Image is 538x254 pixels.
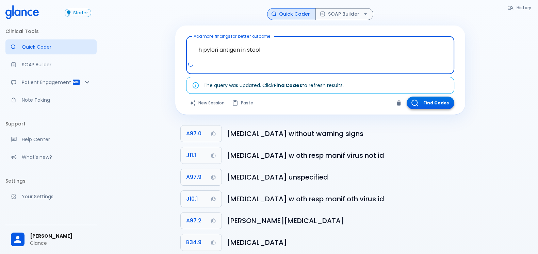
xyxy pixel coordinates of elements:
[5,57,97,72] a: Docugen: Compose a clinical documentation in seconds
[227,215,460,226] h6: Severe Dengue
[5,75,97,90] div: Patient Reports & Referrals
[22,136,91,143] p: Help Center
[227,150,460,161] h6: Influenza with other respiratory manifestations, virus not identified
[22,193,91,200] p: Your Settings
[186,238,201,247] span: B34.9
[70,11,91,16] span: Starter
[5,39,97,54] a: Moramiz: Find ICD10AM codes instantly
[5,173,97,189] li: Settings
[227,193,460,204] h6: Influenza with other respiratory manifestations, other influenza virus identified
[181,125,222,142] button: Copy Code A97.0 to clipboard
[181,191,222,207] button: Copy Code J10.1 to clipboard
[203,79,344,91] div: The query was updated. Click to refresh results.
[22,61,91,68] p: SOAP Builder
[227,128,460,139] h6: Dengue without warning signs
[5,92,97,107] a: Advanced note-taking
[229,97,257,109] button: Paste from clipboard
[267,8,316,20] button: Quick Coder
[5,23,97,39] li: Clinical Tools
[5,189,97,204] a: Manage your settings
[65,9,91,17] button: Starter
[30,233,91,240] span: [PERSON_NAME]
[30,240,91,247] p: Glance
[181,234,222,251] button: Copy Code B34.9 to clipboard
[186,97,229,109] button: Clears all inputs and results.
[186,216,201,225] span: A97.2
[5,116,97,132] li: Support
[186,151,196,160] span: J11.1
[181,213,222,229] button: Copy Code A97.2 to clipboard
[227,237,460,248] h6: Viral infection, unspecified
[181,147,222,164] button: Copy Code J11.1 to clipboard
[186,172,201,182] span: A97.9
[5,150,97,165] div: Recent updates and feature releases
[181,169,222,185] button: Copy Code A97.9 to clipboard
[186,129,201,138] span: A97.0
[5,228,97,251] div: [PERSON_NAME]Glance
[227,172,460,183] h6: Dengue, unspecified
[504,3,535,13] button: History
[315,8,373,20] button: SOAP Builder
[22,79,72,86] p: Patient Engagement
[22,44,91,50] p: Quick Coder
[65,9,97,17] a: Click to view or change your subscription
[186,194,198,204] span: J10.1
[274,82,302,89] strong: Find Codes
[191,39,450,61] textarea: h pylori antigen in stool
[407,97,454,109] button: Find Codes
[394,98,404,108] button: Clear
[22,154,91,160] p: What's new?
[5,132,97,147] a: Get help from our support team
[22,97,91,103] p: Note Taking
